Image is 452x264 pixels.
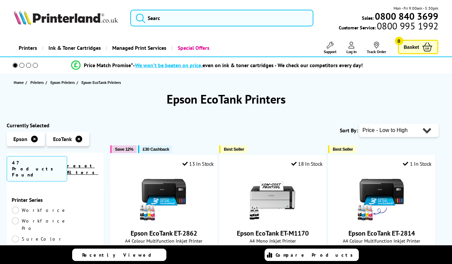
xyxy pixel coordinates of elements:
span: Best Seller [333,147,353,152]
a: Printers [30,79,45,86]
li: modal_Promise [3,59,431,71]
a: SureColor [12,235,64,243]
span: Epson [13,136,27,142]
div: Currently Selected [7,122,104,129]
button: £30 Cashback [138,145,172,153]
div: 18 In Stock [291,160,323,167]
span: 0800 995 1992 [376,23,438,29]
div: 13 In Stock [182,160,214,167]
a: Support [324,42,336,54]
span: Customer Service: [339,23,438,31]
span: Sort By: [340,127,358,134]
b: 0800 840 3699 [375,10,438,22]
span: Recently Viewed [82,252,158,258]
a: Compare Products [265,249,359,261]
a: Special Offers [171,39,214,56]
a: Workforce Pro [12,217,67,232]
a: Epson EcoTank ET-2862 [139,217,189,224]
span: Epson EcoTank Printers [82,80,121,85]
span: A4 Colour Multifunction Inkjet Printer [332,238,432,244]
a: Ink & Toner Cartridges [42,39,106,56]
a: Managed Print Services [106,39,171,56]
span: £30 Cashback [143,147,169,152]
span: Basket [404,42,419,51]
span: Mon - Fri 9:00am - 5:30pm [394,5,438,11]
img: Printerland Logo [14,10,118,25]
div: Printer Series [12,196,99,203]
span: Log In [346,49,357,54]
span: EcoTank [53,136,72,142]
a: Recently Viewed [72,249,166,261]
a: Track Order [367,42,386,54]
a: Home [14,79,25,86]
span: Compare Products [276,252,356,258]
span: Save 12% [115,147,133,152]
button: Best Seller [219,145,248,153]
span: A4 Colour Multifunction Inkjet Printer [114,238,214,244]
a: Epson EcoTank ET-M1170 [237,229,309,238]
span: We won’t be beaten on price, [135,62,202,69]
a: Basket 0 [398,40,439,54]
img: Epson EcoTank ET-2814 [356,172,407,222]
a: Epson EcoTank ET-2814 [348,229,415,238]
a: Epson EcoTank ET-2814 [356,217,407,224]
img: Epson EcoTank ET-2862 [139,172,189,222]
a: reset filters [67,163,98,175]
img: Epson EcoTank ET-M1170 [248,172,298,222]
a: 0800 840 3699 [374,13,438,19]
span: Ink & Toner Cartridges [48,39,101,56]
button: Best Seller [328,145,356,153]
span: Printers [30,79,44,86]
h1: Epson EcoTank Printers [7,91,445,107]
a: Log In [346,42,357,54]
a: Printerland Logo [14,10,122,26]
button: Save 12% [110,145,137,153]
span: Best Seller [224,147,244,152]
span: Price Match Promise* [84,62,133,69]
span: 47 Products Found [7,156,67,181]
div: - even on ink & toner cartridges - We check our competitors every day! [133,62,363,69]
a: Epson EcoTank ET-M1170 [248,217,298,224]
span: Epson Printers [50,79,75,86]
a: Workforce [12,207,67,214]
div: 1 In Stock [403,160,432,167]
span: A4 Mono Inkjet Printer [223,238,323,244]
span: Sales: [362,15,374,21]
input: Searc [130,10,314,26]
a: Epson Printers [50,79,77,86]
a: Epson EcoTank ET-2862 [131,229,197,238]
span: 0 [395,37,403,45]
a: Printers [14,39,42,56]
span: Support [324,49,336,54]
